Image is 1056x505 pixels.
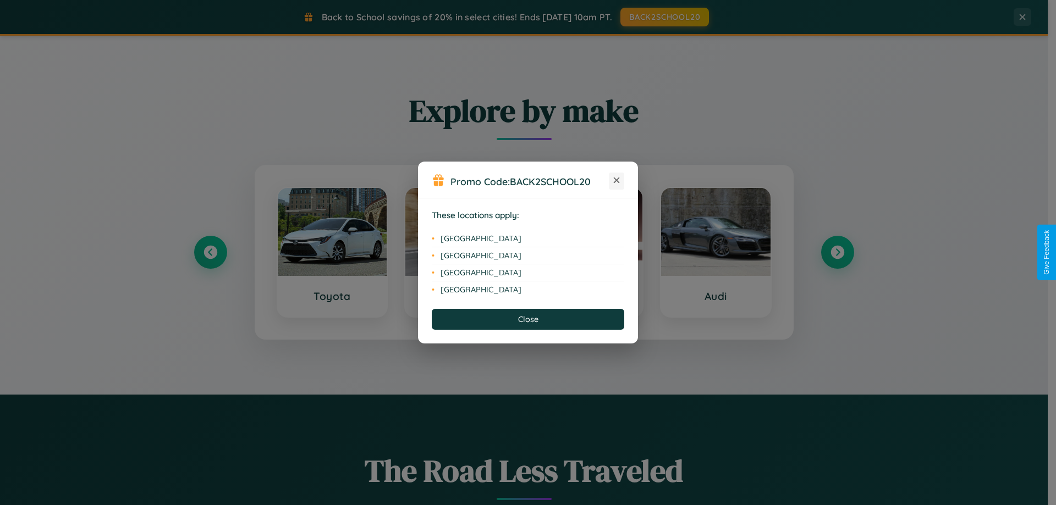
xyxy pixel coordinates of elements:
[432,264,624,281] li: [GEOGRAPHIC_DATA]
[450,175,609,187] h3: Promo Code:
[510,175,591,187] b: BACK2SCHOOL20
[432,281,624,298] li: [GEOGRAPHIC_DATA]
[432,230,624,247] li: [GEOGRAPHIC_DATA]
[1043,230,1050,275] div: Give Feedback
[432,309,624,330] button: Close
[432,247,624,264] li: [GEOGRAPHIC_DATA]
[432,210,519,220] strong: These locations apply:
